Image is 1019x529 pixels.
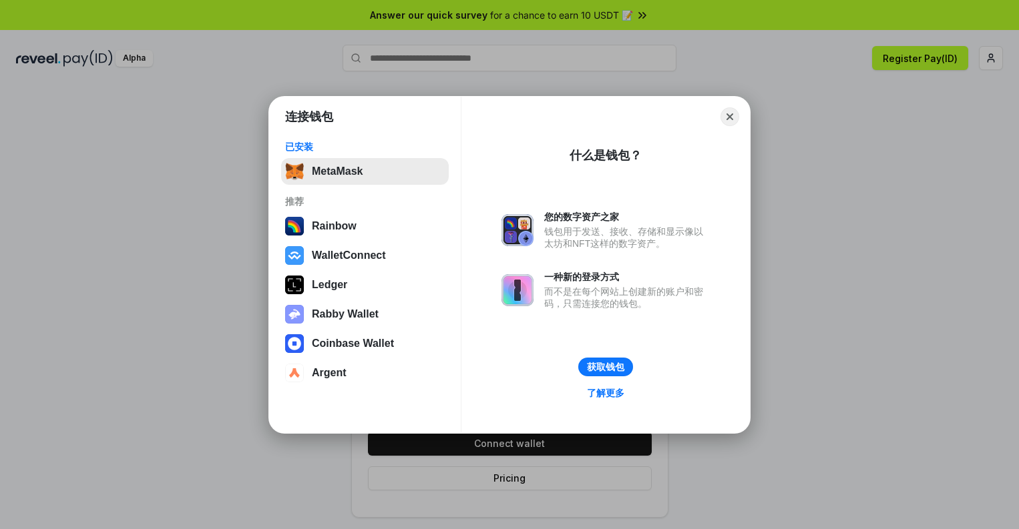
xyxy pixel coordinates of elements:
img: svg+xml,%3Csvg%20width%3D%2228%22%20height%3D%2228%22%20viewBox%3D%220%200%2028%2028%22%20fill%3D... [285,246,304,265]
div: 您的数字资产之家 [544,211,710,223]
img: svg+xml,%3Csvg%20xmlns%3D%22http%3A%2F%2Fwww.w3.org%2F2000%2Fsvg%22%20width%3D%2228%22%20height%3... [285,276,304,294]
button: 获取钱包 [578,358,633,376]
div: 什么是钱包？ [570,147,642,163]
button: Close [721,107,739,126]
div: 而不是在每个网站上创建新的账户和密码，只需连接您的钱包。 [544,286,710,310]
img: svg+xml,%3Csvg%20fill%3D%22none%22%20height%3D%2233%22%20viewBox%3D%220%200%2035%2033%22%20width%... [285,162,304,181]
div: 推荐 [285,195,445,207]
button: Rabby Wallet [281,301,449,328]
div: 一种新的登录方式 [544,271,710,283]
button: Coinbase Wallet [281,330,449,357]
div: Rainbow [312,220,357,232]
img: svg+xml,%3Csvg%20width%3D%2228%22%20height%3D%2228%22%20viewBox%3D%220%200%2028%2028%22%20fill%3D... [285,334,304,353]
h1: 连接钱包 [285,109,333,125]
a: 了解更多 [579,384,632,402]
button: WalletConnect [281,242,449,269]
div: 了解更多 [587,387,624,399]
div: Rabby Wallet [312,308,379,320]
div: Ledger [312,279,347,291]
button: MetaMask [281,158,449,185]
div: WalletConnect [312,249,386,261]
img: svg+xml,%3Csvg%20width%3D%2228%22%20height%3D%2228%22%20viewBox%3D%220%200%2028%2028%22%20fill%3D... [285,364,304,382]
img: svg+xml,%3Csvg%20xmlns%3D%22http%3A%2F%2Fwww.w3.org%2F2000%2Fsvg%22%20fill%3D%22none%22%20viewBox... [285,305,304,324]
div: 获取钱包 [587,361,624,373]
div: 已安装 [285,141,445,153]
div: Coinbase Wallet [312,338,394,350]
button: Rainbow [281,213,449,239]
div: Argent [312,367,347,379]
button: Ledger [281,272,449,298]
img: svg+xml,%3Csvg%20width%3D%22120%22%20height%3D%22120%22%20viewBox%3D%220%200%20120%20120%22%20fil... [285,217,304,235]
div: MetaMask [312,165,363,177]
img: svg+xml,%3Csvg%20xmlns%3D%22http%3A%2F%2Fwww.w3.org%2F2000%2Fsvg%22%20fill%3D%22none%22%20viewBox... [501,214,534,246]
button: Argent [281,360,449,386]
div: 钱包用于发送、接收、存储和显示像以太坊和NFT这样的数字资产。 [544,225,710,249]
img: svg+xml,%3Csvg%20xmlns%3D%22http%3A%2F%2Fwww.w3.org%2F2000%2Fsvg%22%20fill%3D%22none%22%20viewBox... [501,274,534,306]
